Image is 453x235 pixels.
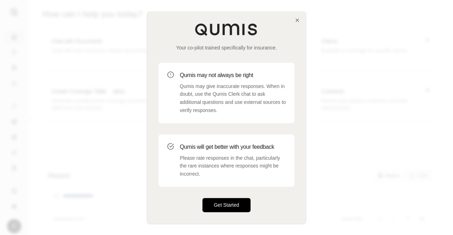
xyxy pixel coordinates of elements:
img: Qumis Logo [195,23,258,36]
h3: Qumis will get better with your feedback [180,143,286,151]
p: Your co-pilot trained specifically for insurance. [159,44,294,51]
p: Qumis may give inaccurate responses. When in doubt, use the Qumis Clerk chat to ask additional qu... [180,82,286,114]
button: Get Started [202,198,251,212]
p: Please rate responses in the chat, particularly the rare instances where responses might be incor... [180,154,286,178]
h3: Qumis may not always be right [180,71,286,80]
